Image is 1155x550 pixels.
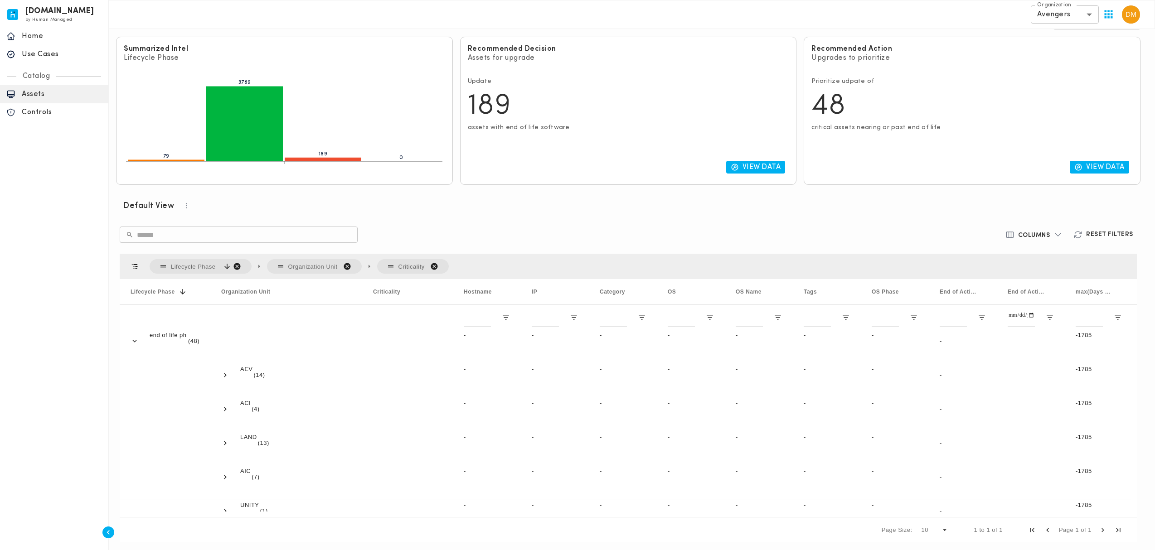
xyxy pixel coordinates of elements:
span: (14) [254,365,265,386]
p: - [668,467,714,476]
span: Organization Unit [288,263,338,270]
button: View Data [1070,161,1129,174]
p: - [804,331,850,340]
span: Page [1059,526,1073,533]
p: - [668,331,714,340]
h6: Summarized Intel [124,44,445,53]
p: - [804,365,850,374]
tspan: 189 [319,151,328,157]
span: 1 [974,526,978,533]
span: (1) [260,501,268,521]
p: - [600,501,646,510]
div: Previous Page [1043,526,1052,534]
span: (48) [188,331,199,352]
span: OS Name [736,289,762,295]
p: -1785 [1076,331,1122,340]
p: - [600,399,646,408]
p: - [872,365,918,374]
button: Open Filter Menu [502,314,510,322]
p: ACI [240,399,251,408]
p: AIC [240,467,251,476]
p: - [668,399,714,408]
p: end of life phase [150,331,187,340]
input: max(Days Until EOAS) Filter Input [1076,309,1103,327]
h6: Recommended Action [811,44,1133,53]
p: - [464,365,510,374]
p: - [872,433,918,442]
p: View Data [742,163,781,172]
span: OS [668,289,676,295]
p: Lifecycle Phase [124,53,445,63]
button: Columns [1000,227,1068,243]
div: - [929,466,997,500]
h6: Reset Filters [1086,231,1133,239]
p: - [532,365,578,374]
button: Open Filter Menu [638,314,646,322]
p: - [736,433,782,442]
h6: [DOMAIN_NAME] [25,8,94,14]
div: First Page [1028,526,1036,534]
p: - [736,501,782,510]
span: of [1081,526,1086,533]
span: End of Active Support Date [1008,289,1046,295]
input: End of Active Support Date Filter Input [1008,309,1035,327]
span: (4) [252,399,259,420]
button: User [1118,2,1144,27]
p: Prioritize udpate of [811,77,1133,86]
div: - [929,500,997,534]
p: - [600,365,646,374]
p: - [464,331,510,340]
p: -1785 [1076,467,1122,476]
p: - [668,433,714,442]
p: Update [468,77,789,86]
p: AEV [240,365,253,374]
p: - [532,331,578,340]
div: Next Page [1099,526,1107,534]
p: - [804,467,850,476]
p: - [464,467,510,476]
p: - [464,501,510,510]
button: Open Filter Menu [910,314,918,322]
h6: Default View [123,201,174,212]
p: Assets for upgrade [468,53,789,63]
h6: Recommended Decision [468,44,789,53]
div: Page Size [916,523,952,537]
p: - [872,399,918,408]
p: Home [22,32,102,41]
p: - [532,467,578,476]
span: Lifecycle Phase [131,289,175,295]
p: Controls [22,108,102,117]
span: OS Phase [872,289,899,295]
p: UNITY [240,501,259,510]
span: Lifecycle Phase [171,263,216,270]
div: - [929,330,997,364]
p: - [600,331,646,340]
p: Use Cases [22,50,102,59]
img: invicta.io [7,9,18,20]
div: - [929,364,997,398]
span: Criticality. Press ENTER to sort. Press DELETE to remove [377,259,449,274]
button: Open Filter Menu [570,314,578,322]
span: (7) [252,467,259,487]
span: Lifecycle Phase, descending. Press ENTER to sort. Press DELETE to remove [150,259,252,274]
button: Open Filter Menu [978,314,986,322]
p: - [532,501,578,510]
span: 189 [468,92,511,121]
p: - [464,399,510,408]
p: Catalog [16,72,57,81]
p: LAND [240,433,257,442]
div: Last Page [1114,526,1122,534]
p: critical assets nearing or past end of life [811,124,1133,132]
button: Open Filter Menu [1114,314,1122,322]
p: - [668,365,714,374]
p: - [872,501,918,510]
p: - [532,399,578,408]
label: Organization [1037,1,1071,9]
tspan: 3789 [238,80,251,85]
span: Organization Unit [221,289,271,295]
p: - [872,331,918,340]
p: - [668,501,714,510]
tspan: 0 [399,155,403,160]
button: View Data [726,161,786,174]
span: Category [600,289,625,295]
